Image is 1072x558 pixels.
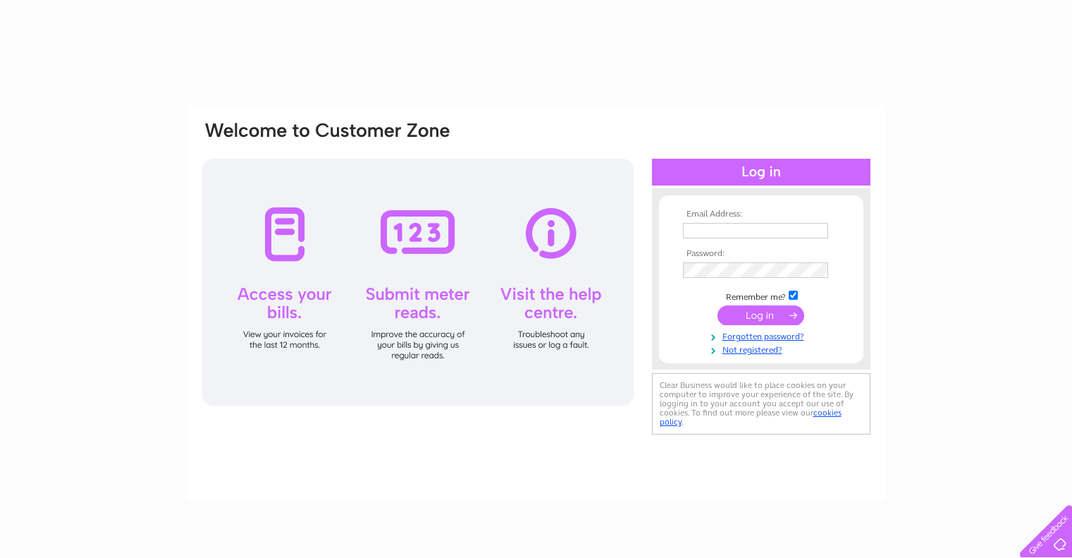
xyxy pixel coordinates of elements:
a: Forgotten password? [683,329,843,342]
th: Email Address: [679,210,843,219]
th: Password: [679,249,843,259]
input: Submit [717,305,804,325]
a: Not registered? [683,342,843,356]
a: cookies policy [660,408,842,427]
div: Clear Business would like to place cookies on your computer to improve your experience of the sit... [652,373,870,435]
td: Remember me? [679,289,843,303]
